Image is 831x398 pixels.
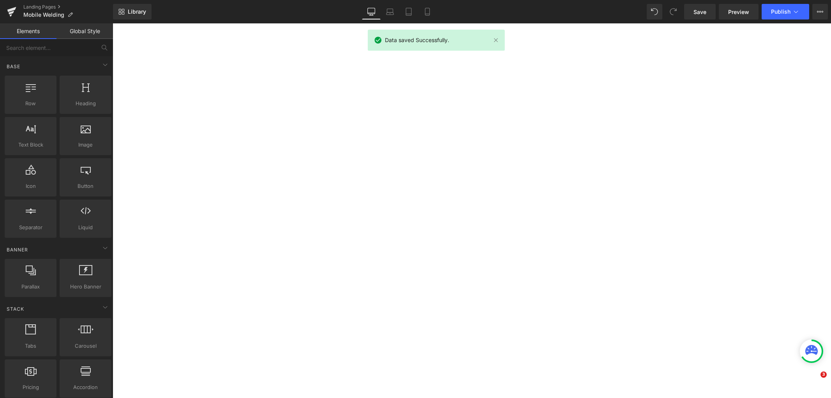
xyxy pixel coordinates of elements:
[820,371,827,378] span: 3
[62,283,109,291] span: Hero Banner
[812,4,828,19] button: More
[762,4,809,19] button: Publish
[62,383,109,391] span: Accordion
[647,4,662,19] button: Undo
[113,4,152,19] a: New Library
[7,182,54,190] span: Icon
[7,342,54,350] span: Tabs
[7,383,54,391] span: Pricing
[728,8,749,16] span: Preview
[7,99,54,108] span: Row
[7,283,54,291] span: Parallax
[381,4,399,19] a: Laptop
[23,12,64,18] span: Mobile Welding
[805,371,823,390] iframe: Intercom live chat
[128,8,146,15] span: Library
[23,4,113,10] a: Landing Pages
[62,99,109,108] span: Heading
[62,223,109,232] span: Liquid
[6,246,29,253] span: Banner
[62,342,109,350] span: Carousel
[771,9,790,15] span: Publish
[6,305,25,313] span: Stack
[719,4,759,19] a: Preview
[62,182,109,190] span: Button
[362,4,381,19] a: Desktop
[665,4,681,19] button: Redo
[418,4,437,19] a: Mobile
[7,141,54,149] span: Text Block
[56,23,113,39] a: Global Style
[399,4,418,19] a: Tablet
[385,36,449,44] span: Data saved Successfully.
[693,8,706,16] span: Save
[6,63,21,70] span: Base
[7,223,54,232] span: Separator
[62,141,109,149] span: Image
